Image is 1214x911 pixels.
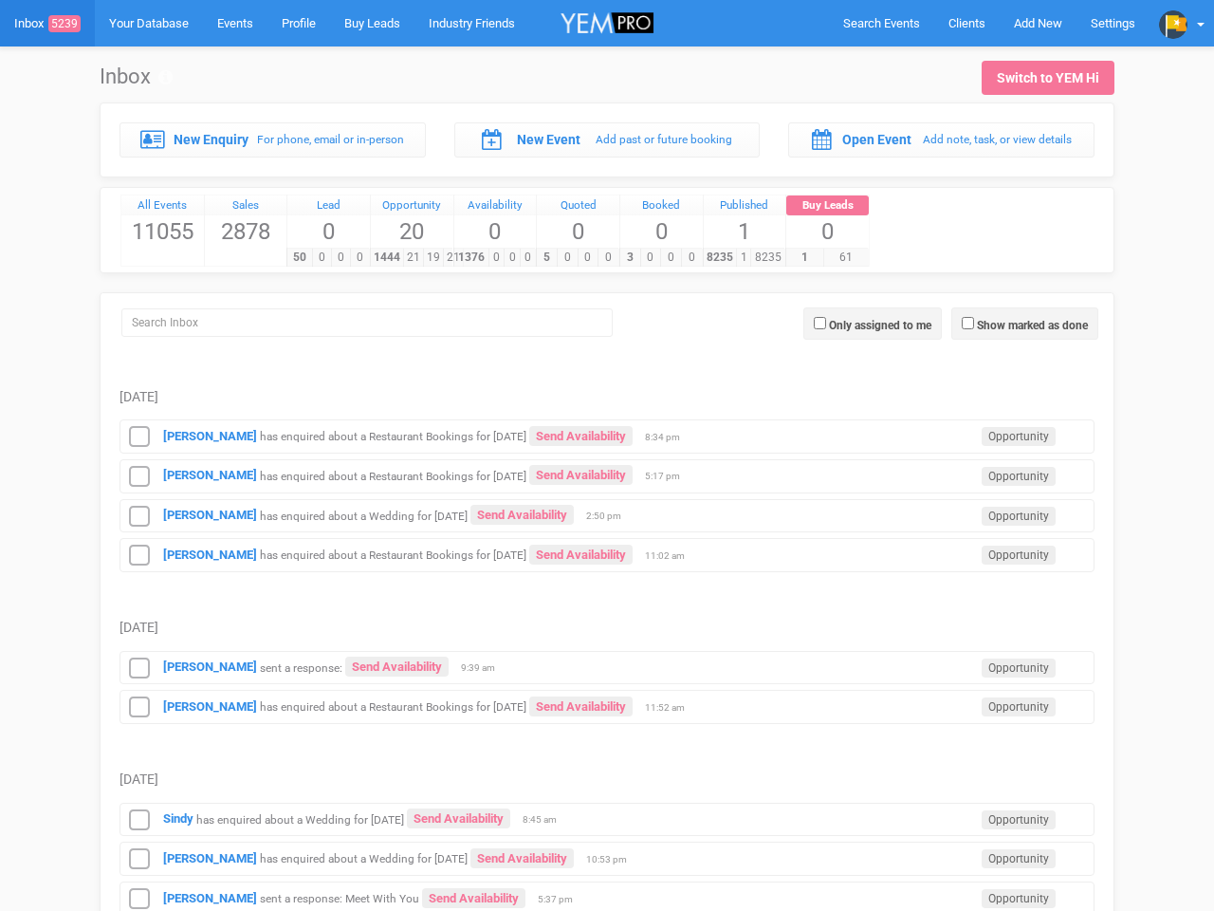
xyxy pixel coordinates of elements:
span: Opportunity [982,467,1056,486]
span: 50 [286,249,313,267]
a: Sales [205,195,287,216]
span: Opportunity [982,659,1056,678]
span: 0 [312,249,332,267]
span: 0 [557,249,579,267]
span: 0 [598,249,619,267]
label: New Event [517,130,580,149]
span: Opportunity [982,427,1056,446]
span: 1 [736,249,751,267]
a: Opportunity [371,195,453,216]
span: 0 [786,215,869,248]
span: Opportunity [982,697,1056,716]
a: New Event Add past or future booking [454,122,761,157]
strong: [PERSON_NAME] [163,429,257,443]
span: 11:02 am [645,549,692,563]
a: [PERSON_NAME] [163,699,257,714]
span: 0 [454,215,537,248]
a: Send Availability [470,505,574,525]
span: Opportunity [982,507,1056,526]
span: 5:17 pm [645,470,692,483]
a: [PERSON_NAME] [163,891,257,905]
span: 21 [443,249,464,267]
span: 5 [536,249,558,267]
span: 21 [403,249,424,267]
span: 0 [350,249,370,267]
h5: [DATE] [120,772,1094,787]
span: 3 [619,249,641,267]
span: 0 [640,249,662,267]
a: All Events [121,195,204,216]
span: 5:37 pm [538,893,585,906]
span: 0 [331,249,351,267]
a: [PERSON_NAME] [163,548,257,562]
span: Opportunity [982,810,1056,829]
a: Send Availability [529,545,633,565]
a: [PERSON_NAME] [163,468,257,482]
span: 0 [620,215,703,248]
span: 2878 [205,215,287,248]
small: has enquired about a Restaurant Bookings for [DATE] [260,548,526,562]
label: Open Event [842,130,911,149]
a: Send Availability [422,888,525,908]
a: Send Availability [529,697,633,716]
span: 0 [488,249,505,267]
a: [PERSON_NAME] [163,851,257,865]
img: profile.png [1159,10,1187,39]
span: 9:39 am [461,661,508,675]
a: Send Availability [407,809,510,828]
span: 8:34 pm [645,431,692,444]
h1: Inbox [100,65,173,88]
small: For phone, email or in-person [257,133,404,146]
span: 1 [704,215,786,248]
a: [PERSON_NAME] [163,660,257,674]
small: has enquired about a Wedding for [DATE] [260,509,468,522]
span: Opportunity [982,889,1056,908]
span: 8235 [750,249,785,267]
span: 0 [578,249,599,267]
span: 11:52 am [645,701,692,715]
a: Switch to YEM Hi [982,61,1114,95]
span: 0 [660,249,682,267]
a: Sindy [163,811,193,826]
a: Buy Leads [786,195,869,216]
span: 1 [785,249,824,267]
span: 19 [423,249,444,267]
small: Add note, task, or view details [923,133,1072,146]
small: has enquired about a Restaurant Bookings for [DATE] [260,700,526,714]
a: Open Event Add note, task, or view details [788,122,1094,157]
span: 8:45 am [523,813,570,827]
span: 5239 [48,15,81,32]
a: Published [704,195,786,216]
div: Availability [454,195,537,216]
div: Switch to YEM Hi [997,68,1099,87]
span: Search Events [843,16,920,30]
small: has enquired about a Restaurant Bookings for [DATE] [260,469,526,482]
span: 11055 [121,215,204,248]
a: Send Availability [345,657,449,677]
h5: [DATE] [120,390,1094,404]
span: Clients [948,16,985,30]
a: Quoted [537,195,619,216]
h5: [DATE] [120,621,1094,635]
input: Search Inbox [121,308,613,337]
small: has enquired about a Restaurant Bookings for [DATE] [260,430,526,443]
small: has enquired about a Wedding for [DATE] [196,812,404,826]
a: Booked [620,195,703,216]
a: New Enquiry For phone, email or in-person [120,122,426,157]
label: Only assigned to me [829,317,931,334]
label: Show marked as done [977,317,1088,334]
a: [PERSON_NAME] [163,508,257,522]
